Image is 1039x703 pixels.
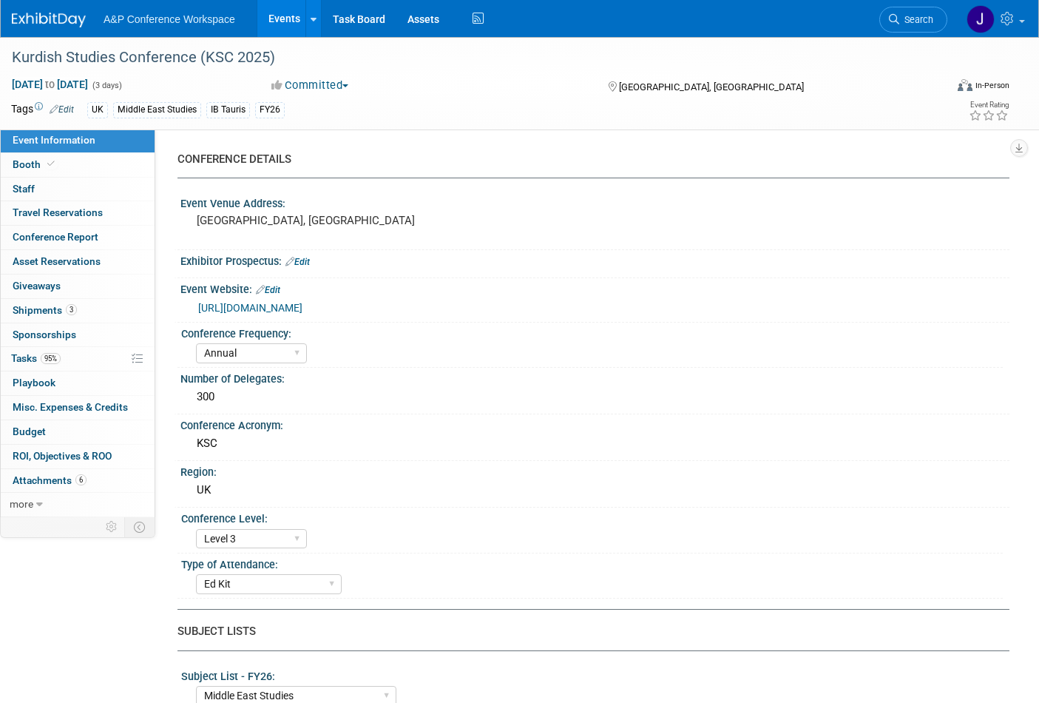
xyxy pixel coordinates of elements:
a: Travel Reservations [1,201,155,225]
div: Event Rating [969,101,1009,109]
div: Subject List - FY26: [181,665,1003,684]
span: 95% [41,353,61,364]
span: A&P Conference Workspace [104,13,235,25]
span: Playbook [13,377,55,388]
div: Number of Delegates: [180,368,1009,386]
span: Travel Reservations [13,206,103,218]
i: Booth reservation complete [47,160,55,168]
a: Shipments3 [1,299,155,323]
span: 3 [66,304,77,315]
a: Attachments6 [1,469,155,493]
div: Event Format [862,77,1009,99]
div: Kurdish Studies Conference (KSC 2025) [7,44,924,71]
div: Region: [180,461,1009,480]
a: Misc. Expenses & Credits [1,396,155,420]
span: 6 [75,474,87,485]
div: IB Tauris [206,102,250,118]
a: Search [879,7,947,33]
a: Playbook [1,371,155,395]
span: [DATE] [DATE] [11,78,89,91]
div: Conference Frequency: [181,323,1003,341]
div: UK [87,102,108,118]
div: Conference Acronym: [180,414,1009,433]
span: Attachments [13,474,87,486]
div: Conference Level: [181,508,1003,526]
a: Edit [285,257,310,267]
span: Misc. Expenses & Credits [13,401,128,413]
a: Event Information [1,129,155,152]
div: CONFERENCE DETAILS [177,152,998,167]
td: Toggle Event Tabs [125,517,155,536]
span: Budget [13,425,46,437]
img: Format-Inperson.png [958,79,972,91]
a: Tasks95% [1,347,155,371]
img: Jennifer Howell [967,5,995,33]
div: Type of Attendance: [181,554,1003,572]
span: Booth [13,158,58,170]
span: Asset Reservations [13,255,101,267]
div: In-Person [975,80,1009,91]
a: Edit [50,104,74,115]
a: Asset Reservations [1,250,155,274]
span: more [10,498,33,510]
a: Conference Report [1,226,155,249]
div: KSC [192,432,998,455]
span: Event Information [13,134,95,146]
div: FY26 [255,102,285,118]
div: UK [192,479,998,502]
a: Giveaways [1,275,155,298]
a: Sponsorships [1,323,155,347]
div: Exhibitor Prospectus: [180,250,1009,269]
img: ExhibitDay [12,13,86,27]
span: (3 days) [91,81,122,90]
a: more [1,493,155,517]
span: Sponsorships [13,329,76,340]
span: Shipments [13,304,77,316]
span: Conference Report [13,231,98,243]
div: Middle East Studies [113,102,201,118]
div: SUBJECT LISTS [177,624,998,639]
span: ROI, Objectives & ROO [13,450,112,462]
span: Search [899,14,933,25]
td: Personalize Event Tab Strip [99,517,125,536]
span: Giveaways [13,280,61,292]
button: Committed [266,78,354,93]
span: [GEOGRAPHIC_DATA], [GEOGRAPHIC_DATA] [619,81,804,92]
span: to [43,78,57,90]
div: Event Venue Address: [180,192,1009,211]
a: Budget [1,420,155,444]
span: Staff [13,183,35,195]
a: Staff [1,178,155,201]
a: [URL][DOMAIN_NAME] [198,302,302,314]
div: 300 [192,386,998,408]
a: ROI, Objectives & ROO [1,445,155,468]
a: Booth [1,153,155,177]
td: Tags [11,101,74,118]
div: Event Website: [180,278,1009,297]
pre: [GEOGRAPHIC_DATA], [GEOGRAPHIC_DATA] [197,214,510,227]
a: Edit [256,285,280,295]
span: Tasks [11,352,61,364]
